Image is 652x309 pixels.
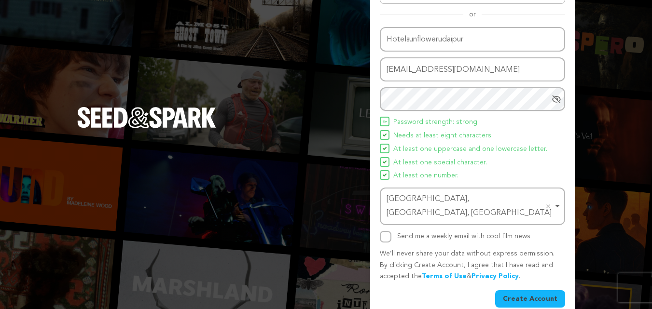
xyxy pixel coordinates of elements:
[383,120,387,123] img: Seed&Spark Icon
[393,130,493,142] span: Needs at least eight characters.
[552,94,561,104] a: Hide Password
[387,192,553,220] div: [GEOGRAPHIC_DATA], [GEOGRAPHIC_DATA], [GEOGRAPHIC_DATA]
[393,157,487,169] span: At least one special character.
[495,290,565,308] button: Create Account
[380,248,565,282] p: We’ll never share your data without express permission. By clicking Create Account, I agree that ...
[393,144,547,155] span: At least one uppercase and one lowercase letter.
[393,117,477,128] span: Password strength: strong
[383,147,387,150] img: Seed&Spark Icon
[393,170,458,182] span: At least one number.
[380,57,565,82] input: Email address
[380,27,565,52] input: Name
[463,10,482,19] span: or
[543,202,553,211] button: Remove item: 'ChIJEUShUGXlZzkRsGi4VYTC2Ns'
[397,233,530,240] label: Send me a weekly email with cool film news
[422,273,467,280] a: Terms of Use
[472,273,519,280] a: Privacy Policy
[77,107,216,148] a: Seed&Spark Homepage
[383,160,387,164] img: Seed&Spark Icon
[77,107,216,128] img: Seed&Spark Logo
[383,173,387,177] img: Seed&Spark Icon
[383,133,387,137] img: Seed&Spark Icon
